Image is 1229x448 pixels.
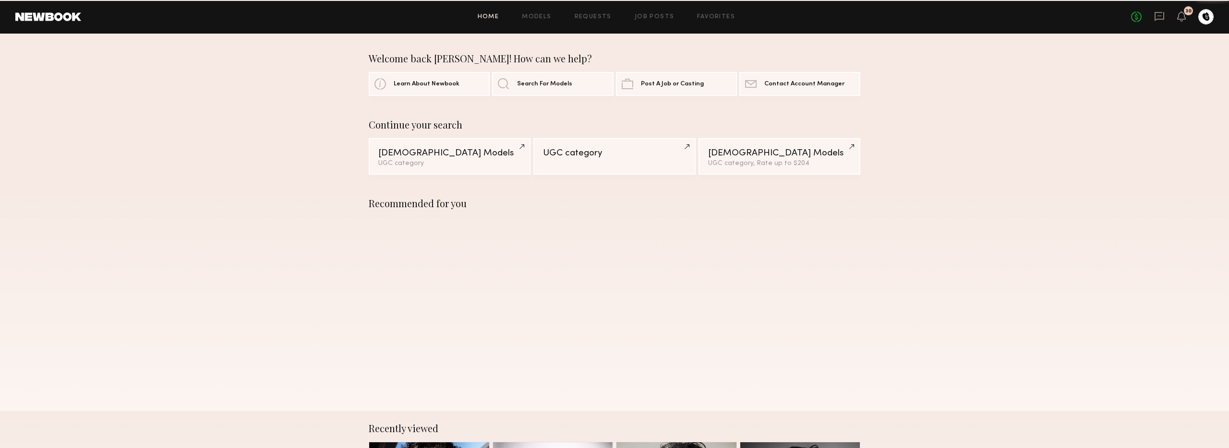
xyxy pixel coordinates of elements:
[575,14,612,20] a: Requests
[492,72,613,96] a: Search For Models
[369,138,530,175] a: [DEMOGRAPHIC_DATA] ModelsUGC category
[699,138,860,175] a: [DEMOGRAPHIC_DATA] ModelsUGC category, Rate up to $204
[478,14,499,20] a: Home
[369,53,860,64] div: Welcome back [PERSON_NAME]! How can we help?
[543,149,686,158] div: UGC category
[635,14,675,20] a: Job Posts
[394,81,459,87] span: Learn About Newbook
[708,149,851,158] div: [DEMOGRAPHIC_DATA] Models
[378,149,521,158] div: [DEMOGRAPHIC_DATA] Models
[369,72,490,96] a: Learn About Newbook
[369,423,860,434] div: Recently viewed
[616,72,737,96] a: Post A Job or Casting
[369,119,860,130] div: Continue your search
[517,81,572,87] span: Search For Models
[764,81,844,87] span: Contact Account Manager
[708,160,851,167] div: UGC category, Rate up to $204
[1185,9,1192,14] div: 30
[641,81,704,87] span: Post A Job or Casting
[378,160,521,167] div: UGC category
[739,72,860,96] a: Contact Account Manager
[522,14,551,20] a: Models
[697,14,735,20] a: Favorites
[533,138,695,175] a: UGC category
[369,198,860,209] div: Recommended for you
